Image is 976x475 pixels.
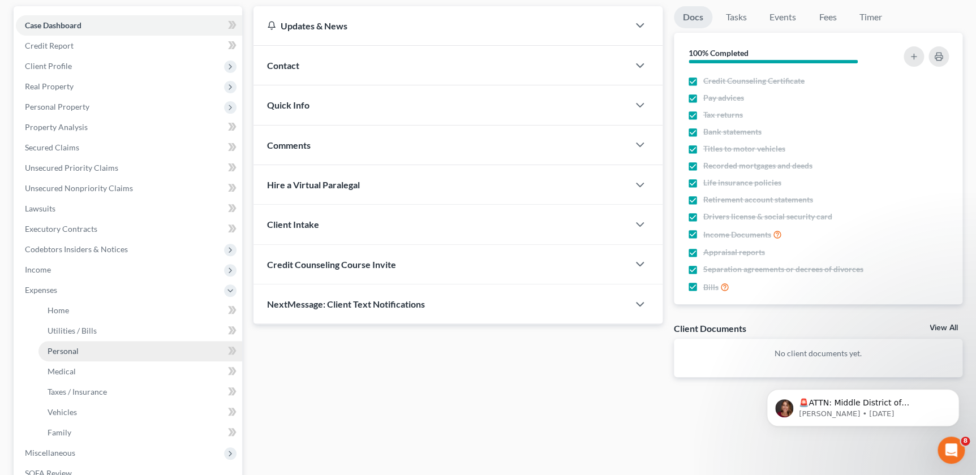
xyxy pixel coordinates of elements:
[25,163,118,172] span: Unsecured Priority Claims
[267,100,309,110] span: Quick Info
[683,348,953,359] p: No client documents yet.
[703,126,762,137] span: Bank statements
[703,160,812,171] span: Recorded mortgages and deeds
[25,122,88,132] span: Property Analysis
[48,387,107,396] span: Taxes / Insurance
[267,179,360,190] span: Hire a Virtual Paralegal
[267,140,311,150] span: Comments
[16,36,242,56] a: Credit Report
[703,177,781,188] span: Life insurance policies
[25,81,74,91] span: Real Property
[38,361,242,382] a: Medical
[703,211,832,222] span: Drivers license & social security card
[16,178,242,198] a: Unsecured Nonpriority Claims
[267,20,614,32] div: Updates & News
[703,282,719,293] span: Bills
[717,6,756,28] a: Tasks
[48,305,69,315] span: Home
[25,204,55,213] span: Lawsuits
[25,142,79,152] span: Secured Claims
[16,198,242,219] a: Lawsuits
[25,20,81,30] span: Case Dashboard
[25,265,51,274] span: Income
[25,183,133,193] span: Unsecured Nonpriority Claims
[703,143,785,154] span: Titles to motor vehicles
[16,15,242,36] a: Case Dashboard
[703,247,765,258] span: Appraisal reports
[703,92,744,103] span: Pay advices
[48,407,77,417] span: Vehicles
[48,427,71,437] span: Family
[760,6,805,28] a: Events
[850,6,891,28] a: Timer
[703,75,805,87] span: Credit Counseling Certificate
[38,382,242,402] a: Taxes / Insurance
[267,259,396,270] span: Credit Counseling Course Invite
[938,437,965,464] iframe: Intercom live chat
[16,137,242,158] a: Secured Claims
[961,437,970,446] span: 8
[48,366,76,376] span: Medical
[703,194,813,205] span: Retirement account statements
[267,60,299,71] span: Contact
[48,326,97,335] span: Utilities / Bills
[674,322,746,334] div: Client Documents
[267,299,425,309] span: NextMessage: Client Text Notifications
[689,48,749,58] strong: 100% Completed
[267,219,319,230] span: Client Intake
[38,321,242,341] a: Utilities / Bills
[38,402,242,422] a: Vehicles
[703,109,743,120] span: Tax returns
[25,61,72,71] span: Client Profile
[930,324,958,332] a: View All
[38,422,242,443] a: Family
[48,346,79,356] span: Personal
[16,117,242,137] a: Property Analysis
[703,229,771,240] span: Income Documents
[25,41,74,50] span: Credit Report
[25,102,89,111] span: Personal Property
[25,224,97,234] span: Executory Contracts
[25,244,128,254] span: Codebtors Insiders & Notices
[38,300,242,321] a: Home
[810,6,846,28] a: Fees
[25,285,57,295] span: Expenses
[750,365,976,444] iframe: Intercom notifications message
[703,264,863,275] span: Separation agreements or decrees of divorces
[16,219,242,239] a: Executory Contracts
[25,448,75,457] span: Miscellaneous
[38,341,242,361] a: Personal
[16,158,242,178] a: Unsecured Priority Claims
[674,6,712,28] a: Docs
